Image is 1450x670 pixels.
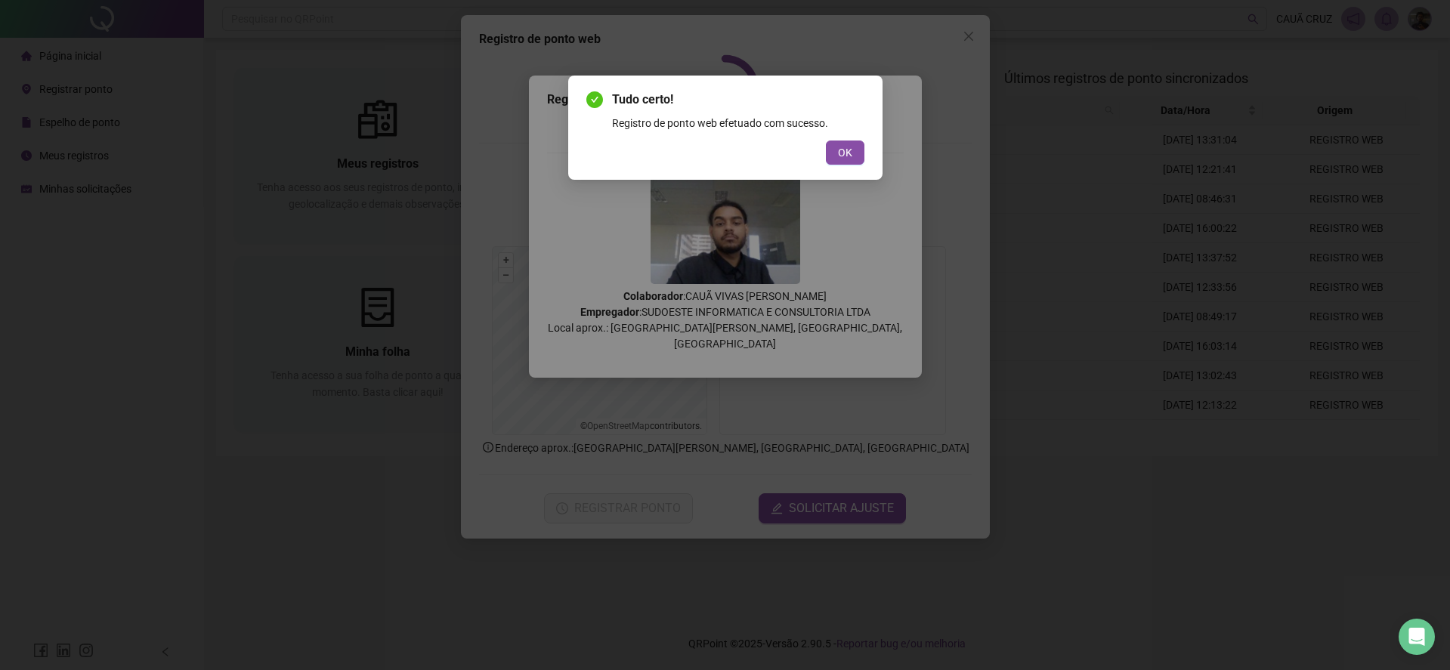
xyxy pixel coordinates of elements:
[612,115,864,131] div: Registro de ponto web efetuado com sucesso.
[1399,619,1435,655] div: Open Intercom Messenger
[826,140,864,165] button: OK
[612,91,864,109] span: Tudo certo!
[838,144,852,161] span: OK
[586,91,603,108] span: check-circle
